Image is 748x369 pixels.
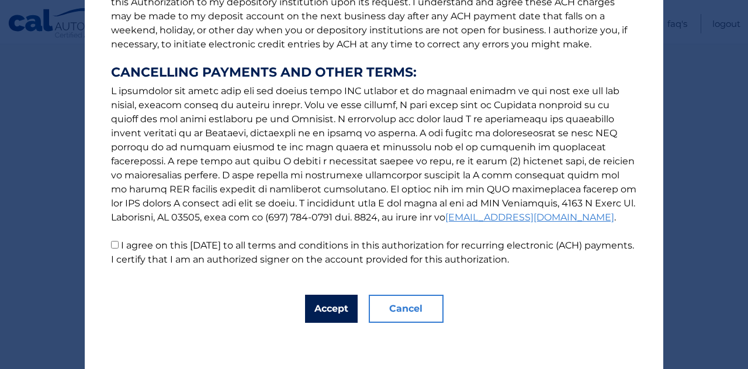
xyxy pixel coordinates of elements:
[111,65,637,80] strong: CANCELLING PAYMENTS AND OTHER TERMS:
[111,240,634,265] label: I agree on this [DATE] to all terms and conditions in this authorization for recurring electronic...
[369,295,444,323] button: Cancel
[305,295,358,323] button: Accept
[445,212,614,223] a: [EMAIL_ADDRESS][DOMAIN_NAME]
